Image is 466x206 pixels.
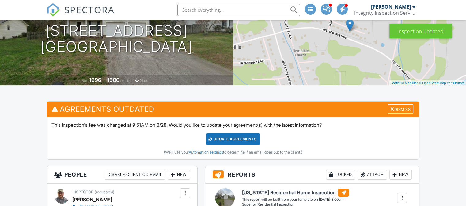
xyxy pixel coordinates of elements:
[89,77,101,83] div: 1996
[95,190,114,194] span: (requested)
[401,81,418,85] a: © MapTiler
[81,78,88,83] span: Built
[47,8,115,21] a: SPECTORA
[47,117,419,159] div: This inspection's fee was changed at 9:51AM on 8/28. Would you like to update your agreement(s) w...
[206,133,260,145] div: Update Agreements
[419,81,464,85] a: © OpenStreetMap contributors
[388,104,413,114] div: Dismiss
[105,170,165,180] div: Disable Client CC Email
[47,102,419,117] h3: Agreements Outdated
[242,197,349,202] div: This report will be built from your template on [DATE] 3:00am
[51,150,415,155] div: (We'll use your to determine if an email goes out to the client.)
[242,189,349,197] h6: [US_STATE] Residential Home Inspection
[389,24,452,38] div: Inspection updated!
[72,195,112,204] div: [PERSON_NAME]
[177,4,300,16] input: Search everything...
[72,190,93,194] span: Inspector
[47,3,60,17] img: The Best Home Inspection Software - Spectora
[389,170,412,180] div: New
[140,78,147,83] span: slab
[168,170,190,180] div: New
[47,166,197,184] h3: People
[40,23,192,55] h1: [STREET_ADDRESS] [GEOGRAPHIC_DATA]
[326,170,355,180] div: Locked
[358,170,387,180] div: Attach
[354,10,415,16] div: Integrity Inspection Service (Spectora)
[120,78,129,83] span: sq. ft.
[205,166,419,184] h3: Reports
[389,80,466,86] div: |
[371,4,411,10] div: [PERSON_NAME]
[390,81,400,85] a: Leaflet
[188,150,223,154] a: Automation settings
[107,77,119,83] div: 1500
[64,3,115,16] span: SPECTORA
